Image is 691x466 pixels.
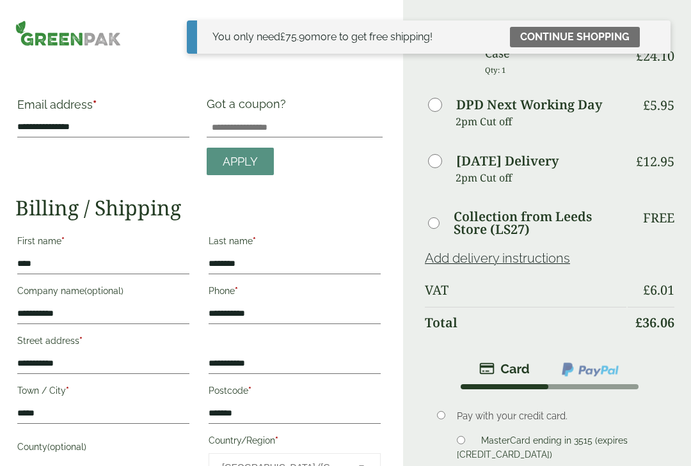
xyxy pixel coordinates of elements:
abbr: required [253,236,256,246]
abbr: required [79,336,83,346]
label: County [17,438,189,460]
label: Company name [17,282,189,304]
label: First name [17,232,189,254]
abbr: required [248,385,251,396]
bdi: 12.95 [636,153,674,170]
bdi: 5.95 [643,97,674,114]
label: DPD Next Working Day [456,98,602,111]
th: Total [425,307,626,338]
p: 2pm Cut off [456,168,626,187]
label: Street address [17,332,189,353]
abbr: required [61,236,65,246]
abbr: required [93,98,97,111]
img: ppcp-gateway.png [560,361,620,378]
label: Country/Region [209,431,381,453]
bdi: 36.06 [635,314,674,331]
p: Free [643,210,674,226]
p: Pay with your credit card. [457,409,656,423]
h2: Billing / Shipping [15,196,383,220]
img: stripe.png [479,361,530,377]
label: Collection from Leeds Store (LS27) [454,210,627,236]
label: Got a coupon? [207,97,291,117]
abbr: required [275,435,278,446]
span: £ [643,281,650,299]
span: (optional) [47,442,86,452]
img: GreenPak Supplies [15,20,121,46]
span: £ [643,97,650,114]
label: [DATE] Delivery [456,155,559,167]
label: MasterCard ending in 3515 (expires [CREDIT_CARD_DATA]) [457,435,628,463]
abbr: required [235,286,238,296]
span: 75.90 [280,31,311,43]
th: VAT [425,275,626,306]
p: 2pm Cut off [456,112,626,131]
div: You only need more to get free shipping! [212,29,433,45]
label: Town / City [17,382,189,403]
a: Add delivery instructions [425,251,570,266]
bdi: 6.01 [643,281,674,299]
span: Apply [223,155,258,169]
small: Qty: 1 [485,65,506,75]
span: £ [280,31,285,43]
label: Phone [209,282,381,304]
label: Postcode [209,382,381,403]
label: Email address [17,99,189,117]
label: Last name [209,232,381,254]
span: £ [635,314,642,331]
a: Continue shopping [510,27,640,47]
span: (optional) [84,286,123,296]
a: Apply [207,148,274,175]
abbr: required [66,385,69,396]
span: £ [636,153,643,170]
